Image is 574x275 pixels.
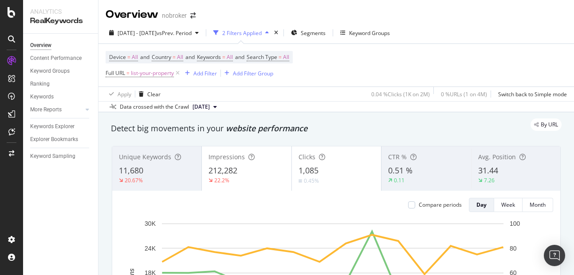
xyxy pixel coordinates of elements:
span: and [185,53,195,61]
div: Overview [30,41,51,50]
a: Explorer Bookmarks [30,135,92,144]
div: 22.2% [214,177,229,184]
span: All [227,51,233,63]
div: Explorer Bookmarks [30,135,78,144]
div: Switch back to Simple mode [498,90,567,98]
span: and [140,53,149,61]
span: Segments [301,29,326,37]
span: 212,282 [208,165,237,176]
div: Add Filter Group [233,70,273,77]
a: Overview [30,41,92,50]
div: Overview [106,7,158,22]
div: Day [476,201,487,208]
div: 20.67% [125,177,143,184]
button: Clear [135,87,161,101]
span: and [235,53,244,61]
div: Add Filter [193,70,217,77]
a: Keyword Groups [30,67,92,76]
div: legacy label [531,118,562,131]
a: Keyword Sampling [30,152,92,161]
div: 0 % URLs ( 1 on 4M ) [441,90,487,98]
button: Week [494,198,523,212]
a: Keywords [30,92,92,102]
div: times [272,28,280,37]
text: 30K [145,220,156,227]
div: 2 Filters Applied [222,29,262,37]
button: Segments [287,26,329,40]
button: Add Filter Group [221,68,273,79]
button: 2 Filters Applied [210,26,272,40]
span: vs Prev. Period [157,29,192,37]
div: Week [501,201,515,208]
div: Keywords Explorer [30,122,75,131]
span: Search Type [247,53,277,61]
div: Analytics [30,7,91,16]
div: arrow-right-arrow-left [190,12,196,19]
button: Day [469,198,494,212]
div: nobroker [162,11,187,20]
span: = [127,53,130,61]
div: 7.26 [484,177,495,184]
span: Clicks [299,153,315,161]
div: 0.45% [304,177,319,185]
span: 11,680 [119,165,143,176]
span: = [173,53,176,61]
span: Country [152,53,171,61]
button: Switch back to Simple mode [495,87,567,101]
span: Unique Keywords [119,153,171,161]
span: All [283,51,289,63]
text: 24K [145,245,156,252]
span: = [126,69,130,77]
span: Full URL [106,69,125,77]
span: Device [109,53,126,61]
button: Keyword Groups [337,26,393,40]
span: = [222,53,225,61]
div: Keyword Groups [30,67,70,76]
span: 2025 Sep. 1st [193,103,210,111]
div: Clear [147,90,161,98]
a: Ranking [30,79,92,89]
span: All [177,51,183,63]
div: More Reports [30,105,62,114]
div: Open Intercom Messenger [544,245,565,266]
span: Impressions [208,153,245,161]
span: 0.51 % [388,165,413,176]
div: Content Performance [30,54,82,63]
text: 80 [510,245,517,252]
span: Avg. Position [478,153,516,161]
div: Month [530,201,546,208]
button: Month [523,198,553,212]
div: Keyword Groups [349,29,390,37]
div: RealKeywords [30,16,91,26]
span: All [132,51,138,63]
div: Keyword Sampling [30,152,75,161]
div: 0.11 [394,177,405,184]
div: Ranking [30,79,50,89]
span: By URL [541,122,558,127]
span: 1,085 [299,165,318,176]
text: 100 [510,220,520,227]
button: [DATE] [189,102,220,112]
a: Content Performance [30,54,92,63]
div: Compare periods [419,201,462,208]
a: Keywords Explorer [30,122,92,131]
a: More Reports [30,105,83,114]
span: CTR % [388,153,407,161]
span: 31.44 [478,165,498,176]
button: Add Filter [181,68,217,79]
div: Apply [118,90,131,98]
div: 0.04 % Clicks ( 1K on 2M ) [371,90,430,98]
span: [DATE] - [DATE] [118,29,157,37]
button: Apply [106,87,131,101]
div: Data crossed with the Crawl [120,103,189,111]
span: Keywords [197,53,221,61]
button: [DATE] - [DATE]vsPrev. Period [106,26,202,40]
div: Keywords [30,92,54,102]
span: = [279,53,282,61]
img: Equal [299,180,302,182]
span: list-your-property [131,67,174,79]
